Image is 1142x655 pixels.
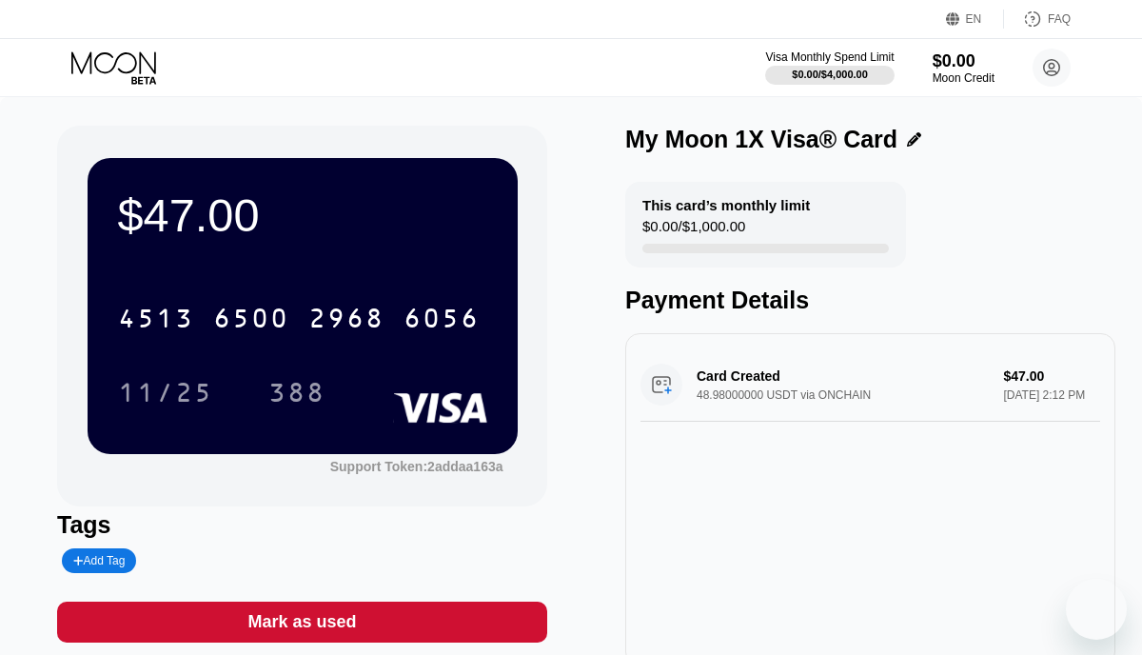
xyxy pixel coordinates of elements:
div: 2968 [308,306,384,336]
div: Add Tag [73,554,125,567]
div: Tags [57,511,547,539]
div: 11/25 [118,380,213,410]
div: EN [966,12,982,26]
div: $0.00Moon Credit [933,51,994,85]
div: Support Token: 2addaa163a [330,459,503,474]
div: Mark as used [57,602,547,643]
div: 388 [268,380,325,410]
div: 4513 [118,306,194,336]
div: Add Tag [62,548,136,573]
div: $0.00 / $1,000.00 [642,218,745,244]
div: 11/25 [104,368,227,416]
div: Mark as used [247,611,356,633]
div: $0.00 / $4,000.00 [792,69,868,80]
div: EN [946,10,1004,29]
div: This card’s monthly limit [642,197,810,213]
div: 4513650029686056 [107,294,491,342]
div: 6500 [213,306,289,336]
div: Support Token:2addaa163a [330,459,503,474]
div: FAQ [1048,12,1071,26]
div: Moon Credit [933,71,994,85]
div: Visa Monthly Spend Limit [765,50,894,64]
div: My Moon 1X Visa® Card [625,126,897,153]
div: $47.00 [118,189,487,242]
div: FAQ [1004,10,1071,29]
iframe: Button to launch messaging window [1066,579,1127,640]
div: Visa Monthly Spend Limit$0.00/$4,000.00 [765,50,894,85]
div: 388 [254,368,340,416]
div: Payment Details [625,287,1115,314]
div: $0.00 [933,51,994,71]
div: 6056 [404,306,480,336]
